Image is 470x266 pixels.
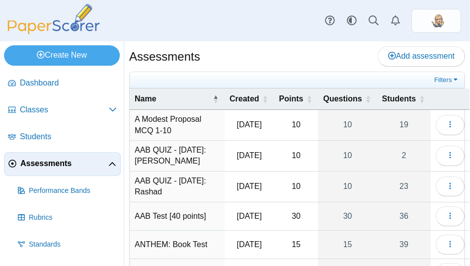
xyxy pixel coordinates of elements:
time: Mar 5, 2025 at 8:16 AM [237,151,262,160]
img: PaperScorer [4,4,103,34]
a: 2 [377,141,431,171]
a: 15 [318,231,377,259]
span: Classes [20,104,109,115]
td: AAB QUIZ - [DATE]: [PERSON_NAME] [130,141,225,172]
span: Name [135,94,157,103]
a: Rubrics [14,206,121,230]
td: 10 [274,110,318,141]
td: AAB QUIZ - [DATE]: Rashad [130,172,225,202]
td: 30 [274,202,318,231]
td: 10 [274,172,318,202]
td: 10 [274,141,318,172]
time: Mar 25, 2025 at 12:14 PM [237,212,262,220]
a: Performance Bands [14,179,121,203]
span: Name : Activate to invert sorting [213,89,219,109]
a: Standards [14,233,121,257]
a: PaperScorer [4,27,103,36]
a: ps.zKYLFpFWctilUouI [411,9,461,33]
a: Dashboard [4,72,121,95]
td: ANTHEM: Book Test [130,231,225,259]
span: Dashboard [20,78,117,89]
time: Mar 3, 2025 at 12:42 PM [237,182,262,190]
td: AAB Test [40 points] [130,202,225,231]
span: Created : Activate to sort [262,89,268,109]
span: Created [230,94,259,103]
span: Rubrics [29,213,117,223]
span: Emily Wasley [428,13,444,29]
a: Add assessment [378,46,465,66]
time: Mar 19, 2025 at 12:23 PM [237,120,262,129]
a: Alerts [385,10,406,32]
a: 10 [318,172,377,202]
a: Classes [4,98,121,122]
a: Create New [4,45,120,65]
span: Questions [323,94,362,103]
span: Standards [29,240,117,250]
span: Add assessment [388,52,455,60]
time: Dec 11, 2024 at 2:25 PM [237,240,262,249]
a: 30 [318,202,377,230]
a: 39 [377,231,431,259]
a: Filters [432,75,462,85]
a: 19 [377,110,431,140]
span: Assessments [20,158,108,169]
span: Questions : Activate to sort [365,89,371,109]
span: Points [279,94,304,103]
a: 10 [318,141,377,171]
span: Points : Activate to sort [306,89,312,109]
a: 23 [377,172,431,202]
h1: Assessments [129,48,200,65]
a: Assessments [4,152,121,176]
td: 15 [274,231,318,259]
a: 10 [318,110,377,140]
img: ps.zKYLFpFWctilUouI [428,13,444,29]
span: Students [20,131,117,142]
a: Students [4,125,121,149]
td: A Modest Proposal MCQ 1-10 [130,110,225,141]
span: Students : Activate to sort [419,89,425,109]
span: Performance Bands [29,186,117,196]
a: 36 [377,202,431,230]
span: Students [382,94,416,103]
